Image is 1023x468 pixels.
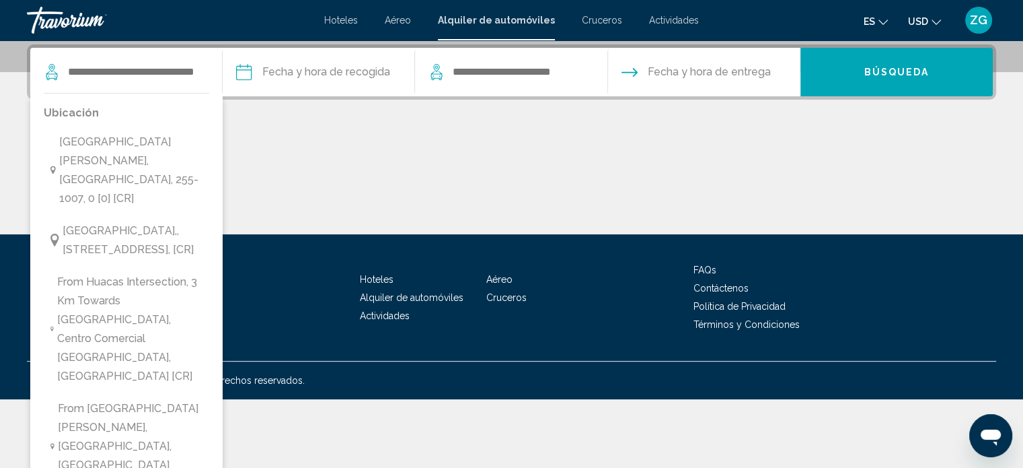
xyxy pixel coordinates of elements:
[693,301,786,312] a: Política de Privacidad
[44,104,209,123] p: Ubicación
[385,15,411,26] a: Aéreo
[486,292,527,303] a: Cruceros
[693,265,716,275] a: FAQs
[693,319,800,330] a: Términos y Condiciones
[693,283,749,294] a: Contáctenos
[649,15,699,26] a: Actividades
[44,269,209,389] button: From Huacas Intersection, 3 Km Towards [GEOGRAPHIC_DATA], Centro Comercial [GEOGRAPHIC_DATA], [GE...
[908,16,928,27] span: USD
[864,11,888,31] button: Change language
[621,48,771,96] button: Drop-off date
[360,274,393,285] a: Hoteles
[864,16,875,27] span: es
[800,48,993,96] button: Búsqueda
[57,273,202,386] span: From Huacas Intersection, 3 Km Towards [GEOGRAPHIC_DATA], Centro Comercial [GEOGRAPHIC_DATA], [GE...
[63,222,202,259] span: [GEOGRAPHIC_DATA],, [STREET_ADDRESS], [CR]
[30,48,993,96] div: Search widget
[582,15,622,26] a: Cruceros
[970,13,987,27] span: ZG
[438,15,555,26] a: Alquiler de automóviles
[236,48,390,96] button: Pickup date
[59,133,202,208] span: [GEOGRAPHIC_DATA][PERSON_NAME], [GEOGRAPHIC_DATA], 255-1007, 0 [0] [CR]
[908,11,941,31] button: Change currency
[324,15,358,26] a: Hoteles
[360,292,463,303] a: Alquiler de automóviles
[27,7,311,34] a: Travorium
[969,414,1012,457] iframe: Button to launch messaging window
[360,310,410,321] a: Actividades
[961,6,996,34] button: User Menu
[44,129,209,211] button: [GEOGRAPHIC_DATA][PERSON_NAME], [GEOGRAPHIC_DATA], 255-1007, 0 [0] [CR]
[44,218,209,263] button: [GEOGRAPHIC_DATA],, [STREET_ADDRESS], [CR]
[864,67,929,78] span: Búsqueda
[648,63,771,81] span: Fecha y hora de entrega
[486,274,513,285] a: Aéreo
